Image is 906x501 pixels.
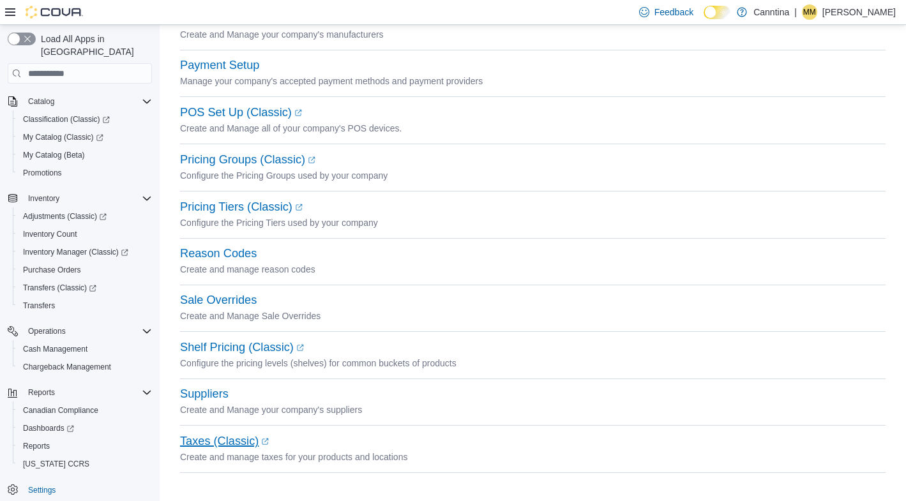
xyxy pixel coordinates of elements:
[18,421,152,436] span: Dashboards
[18,209,112,224] a: Adjustments (Classic)
[13,419,157,437] a: Dashboards
[23,385,60,400] button: Reports
[704,6,730,19] input: Dark Mode
[180,168,886,183] p: Configure the Pricing Groups used by your company
[18,130,109,145] a: My Catalog (Classic)
[180,435,269,447] a: Taxes (Classic)External link
[18,227,82,242] a: Inventory Count
[180,247,257,260] button: Reason Codes
[13,340,157,358] button: Cash Management
[13,128,157,146] a: My Catalog (Classic)
[18,341,93,357] a: Cash Management
[23,301,55,311] span: Transfers
[13,297,157,315] button: Transfers
[23,362,111,372] span: Chargeback Management
[3,384,157,401] button: Reports
[802,4,817,20] div: Morgan Meredith
[180,355,886,371] p: Configure the pricing levels (shelves) for common buckets of products
[180,121,886,136] p: Create and Manage all of your company's POS devices.
[180,387,229,401] button: Suppliers
[794,4,797,20] p: |
[296,344,304,352] svg: External link
[28,326,66,336] span: Operations
[18,244,152,260] span: Inventory Manager (Classic)
[18,147,90,163] a: My Catalog (Beta)
[13,243,157,261] a: Inventory Manager (Classic)
[23,132,103,142] span: My Catalog (Classic)
[23,114,110,124] span: Classification (Classic)
[180,215,886,230] p: Configure the Pricing Tiers used by your company
[18,359,152,375] span: Chargeback Management
[13,164,157,182] button: Promotions
[18,165,67,181] a: Promotions
[18,112,115,127] a: Classification (Classic)
[23,265,81,275] span: Purchase Orders
[18,209,152,224] span: Adjustments (Classic)
[23,283,96,293] span: Transfers (Classic)
[23,191,64,206] button: Inventory
[18,147,152,163] span: My Catalog (Beta)
[13,146,157,164] button: My Catalog (Beta)
[23,168,62,178] span: Promotions
[822,4,896,20] p: [PERSON_NAME]
[23,247,128,257] span: Inventory Manager (Classic)
[18,244,133,260] a: Inventory Manager (Classic)
[28,96,54,107] span: Catalog
[23,385,152,400] span: Reports
[23,344,87,354] span: Cash Management
[23,423,74,433] span: Dashboards
[18,130,152,145] span: My Catalog (Classic)
[23,191,152,206] span: Inventory
[180,402,886,417] p: Create and Manage your company's suppliers
[18,262,86,278] a: Purchase Orders
[18,227,152,242] span: Inventory Count
[36,33,152,58] span: Load All Apps in [GEOGRAPHIC_DATA]
[18,112,152,127] span: Classification (Classic)
[753,4,789,20] p: Canntina
[180,294,257,307] button: Sale Overrides
[18,165,152,181] span: Promotions
[13,225,157,243] button: Inventory Count
[23,459,89,469] span: [US_STATE] CCRS
[180,341,304,354] a: Shelf Pricing (Classic)External link
[13,110,157,128] a: Classification (Classic)
[18,341,152,357] span: Cash Management
[26,6,83,19] img: Cova
[18,298,152,313] span: Transfers
[3,322,157,340] button: Operations
[13,358,157,376] button: Chargeback Management
[294,109,302,117] svg: External link
[23,211,107,221] span: Adjustments (Classic)
[3,93,157,110] button: Catalog
[28,193,59,204] span: Inventory
[18,456,94,472] a: [US_STATE] CCRS
[13,455,157,473] button: [US_STATE] CCRS
[23,150,85,160] span: My Catalog (Beta)
[23,94,152,109] span: Catalog
[18,262,152,278] span: Purchase Orders
[23,324,71,339] button: Operations
[18,298,60,313] a: Transfers
[23,405,98,415] span: Canadian Compliance
[18,438,152,454] span: Reports
[180,27,886,42] p: Create and Manage your company's manufacturers
[13,261,157,279] button: Purchase Orders
[180,308,886,324] p: Create and Manage Sale Overrides
[18,359,116,375] a: Chargeback Management
[180,73,886,89] p: Manage your company's accepted payment methods and payment providers
[180,200,303,213] a: Pricing Tiers (Classic)External link
[13,437,157,455] button: Reports
[23,482,61,498] a: Settings
[18,280,152,295] span: Transfers (Classic)
[180,262,886,277] p: Create and manage reason codes
[23,324,152,339] span: Operations
[3,481,157,499] button: Settings
[23,229,77,239] span: Inventory Count
[18,421,79,436] a: Dashboards
[23,482,152,498] span: Settings
[28,485,56,495] span: Settings
[18,403,152,418] span: Canadian Compliance
[3,190,157,207] button: Inventory
[180,106,302,119] a: POS Set Up (Classic)External link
